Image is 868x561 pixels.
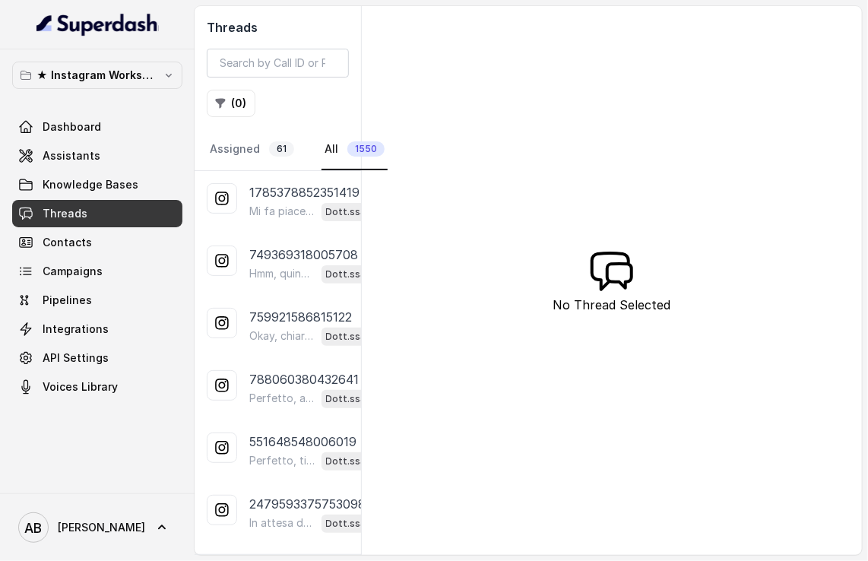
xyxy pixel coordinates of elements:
p: 2479593375753098 [249,495,366,513]
p: Dott.ssa [PERSON_NAME] [326,204,387,220]
span: [PERSON_NAME] [58,520,145,535]
a: API Settings [12,344,182,372]
p: 788060380432641 [249,370,359,388]
p: Dott.ssa [PERSON_NAME] [326,391,387,407]
span: 1550 [347,141,385,157]
p: Mi fa piacere, a presto! Se nel frattempo hai domande, scrivimi pure. Buona giornata! 😊 [249,204,315,219]
a: Assistants [12,142,182,170]
span: Knowledge Bases [43,177,138,192]
text: AB [25,520,43,536]
span: Voices Library [43,379,118,395]
a: Campaigns [12,258,182,285]
span: Contacts [43,235,92,250]
p: In attesa della chiamata, ti lascio il link per entrare nel nostro gruppo Facebook. 🎉 Troverai co... [249,515,315,531]
span: API Settings [43,350,109,366]
p: Dott.ssa [PERSON_NAME] [326,267,387,282]
p: Hmm, quindi ti alleni e mangi bene, ma lo “sgarro” del [DATE] ti blocca un po’. Guarda, con il Me... [249,266,315,281]
p: No Thread Selected [553,296,670,314]
button: (0) [207,90,255,117]
p: Perfetto, ti confermo la chiamata per [DATE] alle 11:00! Un nostro segretario ti chiamerà per ill... [249,453,315,468]
p: 551648548006019 [249,433,356,451]
span: Dashboard [43,119,101,135]
p: Okay, chiaro.. e dimmi, hai già provato qualcosa per perdere questi 5 kg? [249,328,315,344]
span: Campaigns [43,264,103,279]
span: Pipelines [43,293,92,308]
a: Voices Library [12,373,182,401]
p: Perfetto, allora possiamo organizzare una breve chiamata informativa di 5 minuti, gratuita e senz... [249,391,315,406]
a: Assigned61 [207,129,297,170]
a: Knowledge Bases [12,171,182,198]
a: Dashboard [12,113,182,141]
a: All1550 [322,129,388,170]
img: light.svg [36,12,159,36]
input: Search by Call ID or Phone Number [207,49,349,78]
a: Pipelines [12,287,182,314]
p: 759921586815122 [249,308,352,326]
p: ★ Instagram Workspace [36,66,158,84]
span: Threads [43,206,87,221]
p: Dott.ssa [PERSON_NAME] [326,516,387,531]
a: Contacts [12,229,182,256]
a: Threads [12,200,182,227]
button: ★ Instagram Workspace [12,62,182,89]
p: 1785378852351419 [249,183,360,201]
h2: Threads [207,18,349,36]
span: Assistants [43,148,100,163]
p: Dott.ssa [PERSON_NAME] [326,454,387,469]
span: Integrations [43,322,109,337]
span: 61 [269,141,294,157]
a: Integrations [12,315,182,343]
p: Dott.ssa [PERSON_NAME] [326,329,387,344]
p: 749369318005708 [249,246,358,264]
nav: Tabs [207,129,349,170]
a: [PERSON_NAME] [12,506,182,549]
